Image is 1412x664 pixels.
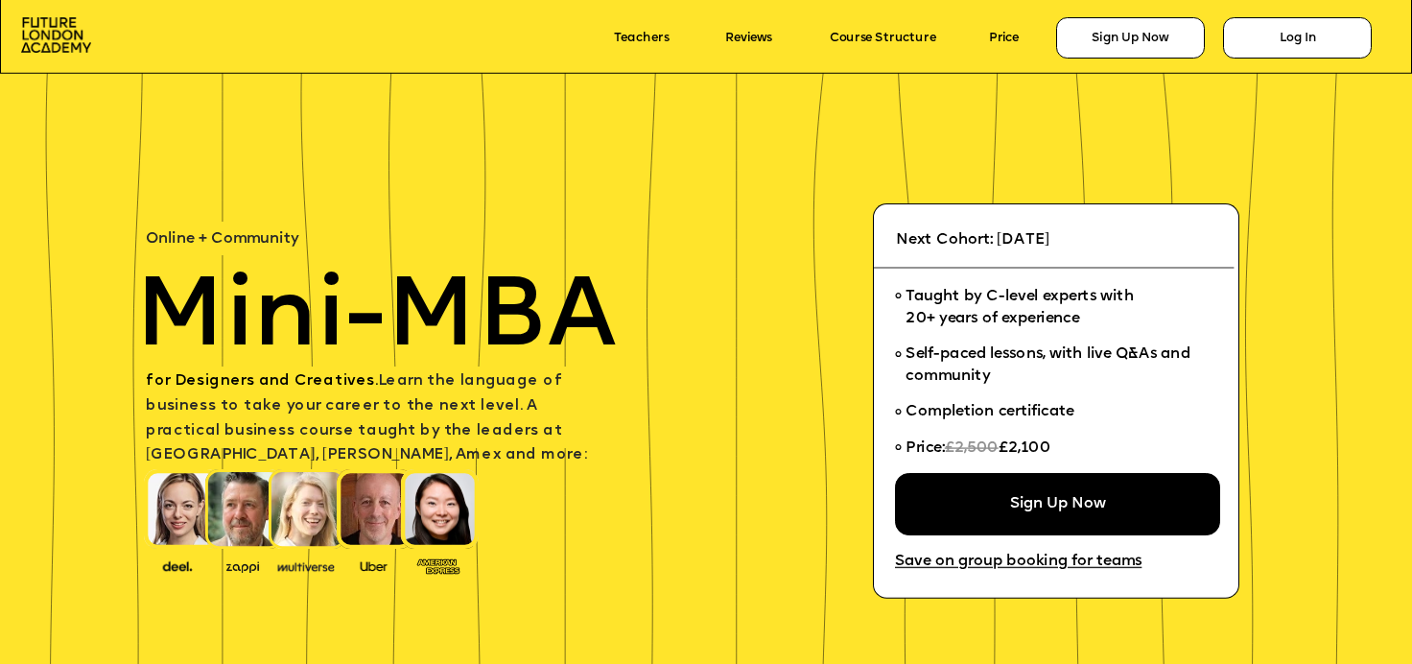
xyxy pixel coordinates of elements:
span: for Designers and Creatives. [146,374,378,390]
img: image-b2f1584c-cbf7-4a77-bbe0-f56ae6ee31f2.png [215,557,271,573]
span: Next Cohort: [DATE] [896,232,1049,248]
img: image-388f4489-9820-4c53-9b08-f7df0b8d4ae2.png [151,557,206,575]
a: Reviews [725,31,772,44]
img: image-b7d05013-d886-4065-8d38-3eca2af40620.png [273,557,340,575]
img: image-aac980e9-41de-4c2d-a048-f29dd30a0068.png [21,17,91,53]
a: Course Structure [830,31,936,44]
span: Mini-MBA [135,272,617,369]
a: Save on group booking for teams [895,555,1141,571]
span: Completion certificate [906,404,1073,419]
img: image-99cff0b2-a396-4aab-8550-cf4071da2cb9.png [346,557,402,573]
span: £2,500 [945,440,999,456]
span: Self-paced lessons, with live Q&As and community [906,346,1193,384]
span: £2,100 [999,440,1051,456]
a: Teachers [614,31,670,44]
img: image-93eab660-639c-4de6-957c-4ae039a0235a.png [411,555,466,576]
span: Taught by C-level experts with 20+ years of experience [906,289,1133,326]
a: Price [989,31,1020,44]
span: Online + Community [146,231,299,247]
span: Price: [906,440,944,456]
span: Learn the language of business to take your career to the next level. A practical business course... [146,374,586,463]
